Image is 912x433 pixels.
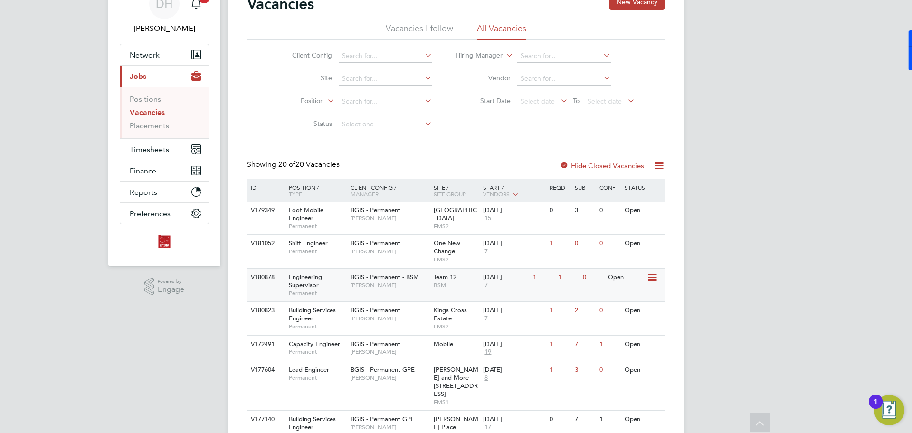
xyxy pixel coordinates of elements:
[277,51,332,59] label: Client Config
[351,348,429,356] span: [PERSON_NAME]
[434,222,479,230] span: FMS2
[130,166,156,175] span: Finance
[289,374,346,382] span: Permanent
[120,23,209,34] span: Daniel Hobbs
[483,374,489,382] span: 8
[130,50,160,59] span: Network
[597,179,622,195] div: Conf
[622,302,664,319] div: Open
[157,234,172,249] img: optionsresourcing-logo-retina.png
[547,361,572,379] div: 1
[483,273,528,281] div: [DATE]
[588,97,622,106] span: Select date
[351,190,379,198] span: Manager
[248,179,282,195] div: ID
[547,235,572,252] div: 1
[289,248,346,255] span: Permanent
[289,340,340,348] span: Capacity Engineer
[144,278,185,296] a: Powered byEngage
[247,160,342,170] div: Showing
[277,119,332,128] label: Status
[120,234,209,249] a: Go to home page
[572,411,597,428] div: 7
[547,202,572,219] div: 0
[483,190,510,198] span: Vendors
[351,415,415,423] span: BGIS - Permanent GPE
[289,323,346,330] span: Permanent
[597,202,622,219] div: 0
[517,49,611,63] input: Search for...
[351,423,429,431] span: [PERSON_NAME]
[483,248,489,256] span: 7
[120,139,209,160] button: Timesheets
[597,302,622,319] div: 0
[483,348,493,356] span: 19
[278,160,295,169] span: 20 of
[434,281,479,289] span: BSM
[351,239,400,247] span: BGIS - Permanent
[434,366,478,398] span: [PERSON_NAME] and More - [STREET_ADDRESS]
[120,160,209,181] button: Finance
[289,289,346,297] span: Permanent
[269,96,324,106] label: Position
[597,235,622,252] div: 0
[483,240,545,248] div: [DATE]
[431,179,481,202] div: Site /
[158,278,184,286] span: Powered by
[130,72,146,81] span: Jobs
[483,415,545,423] div: [DATE]
[158,286,184,294] span: Engage
[434,190,466,198] span: Site Group
[556,269,580,286] div: 1
[248,202,282,219] div: V179349
[248,269,282,286] div: V180878
[248,361,282,379] div: V177604
[572,336,597,353] div: 7
[622,336,664,353] div: Open
[570,95,582,107] span: To
[434,323,479,330] span: FMS2
[483,206,545,214] div: [DATE]
[289,306,336,322] span: Building Services Engineer
[434,256,479,263] span: FMS2
[434,273,456,281] span: Team 12
[434,340,453,348] span: Mobile
[434,206,477,222] span: [GEOGRAPHIC_DATA]
[289,190,302,198] span: Type
[572,179,597,195] div: Sub
[483,366,545,374] div: [DATE]
[606,269,647,286] div: Open
[130,121,169,130] a: Placements
[277,74,332,82] label: Site
[339,49,432,63] input: Search for...
[481,179,547,203] div: Start /
[597,361,622,379] div: 0
[130,145,169,154] span: Timesheets
[339,72,432,86] input: Search for...
[483,423,493,432] span: 17
[351,281,429,289] span: [PERSON_NAME]
[282,179,348,202] div: Position /
[351,315,429,322] span: [PERSON_NAME]
[521,97,555,106] span: Select date
[289,206,323,222] span: Foot Mobile Engineer
[547,179,572,195] div: Reqd
[477,23,526,40] li: All Vacancies
[120,182,209,202] button: Reports
[289,239,328,247] span: Shift Engineer
[572,235,597,252] div: 0
[351,248,429,255] span: [PERSON_NAME]
[289,273,322,289] span: Engineering Supervisor
[289,348,346,356] span: Permanent
[874,402,878,414] div: 1
[622,411,664,428] div: Open
[289,222,346,230] span: Permanent
[351,374,429,382] span: [PERSON_NAME]
[572,202,597,219] div: 3
[289,415,336,431] span: Building Services Engineer
[434,306,467,322] span: Kings Cross Estate
[351,214,429,222] span: [PERSON_NAME]
[351,340,400,348] span: BGIS - Permanent
[351,306,400,314] span: BGIS - Permanent
[456,96,511,105] label: Start Date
